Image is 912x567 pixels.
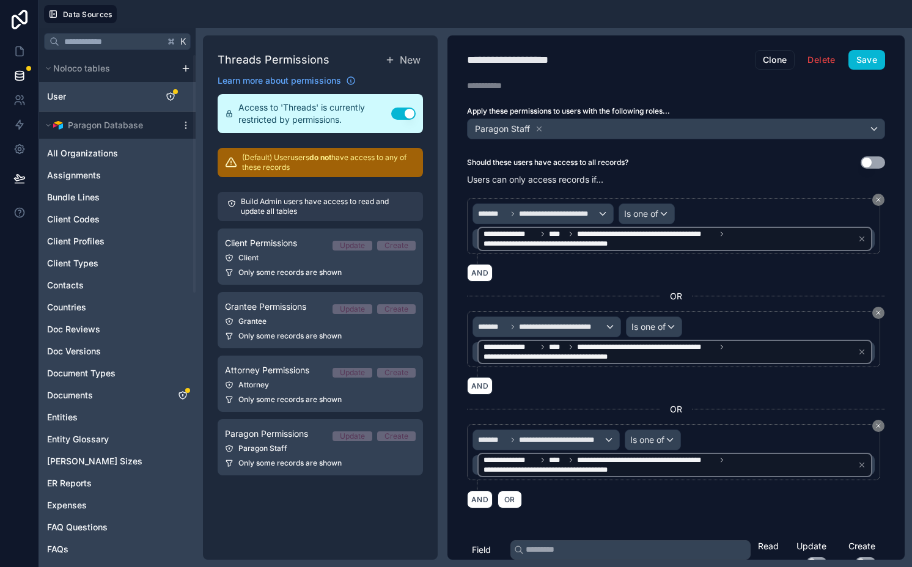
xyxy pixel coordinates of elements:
[47,499,87,511] span: Expenses
[384,241,408,251] div: Create
[53,120,63,130] img: Airtable Logo
[218,419,423,475] a: Paragon PermissionsUpdateCreateParagon StaffOnly some records are shown
[42,408,193,427] div: Entities
[225,301,306,313] span: Grantee Permissions
[44,5,117,23] button: Data Sources
[47,235,105,247] span: Client Profiles
[800,50,843,70] button: Delete
[47,499,163,511] a: Expenses
[42,518,193,537] div: FAQ Questions
[625,430,681,450] button: Is one of
[42,87,193,106] div: User
[384,368,408,378] div: Create
[42,430,193,449] div: Entity Glossary
[47,301,163,313] a: Countries
[467,491,493,508] button: AND
[631,321,666,333] span: Is one of
[238,395,342,404] span: Only some records are shown
[47,389,163,401] a: Documents
[475,123,530,135] span: Paragon Staff
[467,158,628,167] label: Should these users have access to all records?
[218,292,423,348] a: Grantee PermissionsUpdateCreateGranteeOnly some records are shown
[47,279,84,291] span: Contacts
[47,521,108,533] span: FAQ Questions
[225,428,308,440] span: Paragon Permissions
[42,166,193,185] div: Assignments
[340,304,365,314] div: Update
[218,75,356,87] a: Learn more about permissions
[47,367,116,379] span: Document Types
[42,496,193,515] div: Expenses
[47,90,151,103] a: User
[242,153,416,172] p: (Default) User users have access to any of these records
[42,320,193,339] div: Doc Reviews
[238,458,342,468] span: Only some records are shown
[47,543,68,555] span: FAQs
[218,229,423,285] a: Client PermissionsUpdateCreateClientOnly some records are shown
[225,444,416,453] div: Paragon Staff
[47,191,163,203] a: Bundle Lines
[47,477,163,489] a: ER Reports
[47,323,163,335] a: Doc Reviews
[47,147,118,159] span: All Organizations
[502,495,518,504] span: OR
[42,474,193,493] div: ER Reports
[47,169,163,181] a: Assignments
[42,540,193,559] div: FAQs
[670,290,682,302] span: OR
[238,101,391,126] span: Access to 'Threads' is currently restricted by permissions.
[47,257,98,269] span: Client Types
[630,434,664,446] span: Is one of
[238,331,342,341] span: Only some records are shown
[782,540,831,567] div: Update
[626,316,682,337] button: Is one of
[340,431,365,441] div: Update
[42,210,193,229] div: Client Codes
[624,208,658,220] span: Is one of
[619,203,675,224] button: Is one of
[467,119,885,139] button: Paragon Staff
[47,411,78,423] span: Entities
[47,543,163,555] a: FAQs
[384,304,408,314] div: Create
[47,213,100,225] span: Client Codes
[755,50,795,70] button: Clone
[467,174,885,186] p: Users can only access records if...
[225,316,416,326] div: Grantee
[42,254,193,273] div: Client Types
[400,53,421,67] span: New
[42,386,193,405] div: Documents
[42,342,193,361] div: Doc Versions
[68,119,143,131] span: Paragon Database
[47,455,163,467] a: [PERSON_NAME] Sizes
[47,257,163,269] a: Client Types
[47,455,142,467] span: [PERSON_NAME] Sizes
[47,389,93,401] span: Documents
[758,540,782,552] div: Read
[218,356,423,412] a: Attorney PermissionsUpdateCreateAttorneyOnly some records are shown
[467,377,493,395] button: AND
[47,235,163,247] a: Client Profiles
[179,37,188,46] span: K
[63,10,112,19] span: Data Sources
[225,364,309,376] span: Attorney Permissions
[225,253,416,263] div: Client
[309,153,331,162] strong: do not
[42,298,193,317] div: Countries
[47,147,163,159] a: All Organizations
[340,241,365,251] div: Update
[225,237,297,249] span: Client Permissions
[47,323,100,335] span: Doc Reviews
[47,169,101,181] span: Assignments
[467,106,885,116] label: Apply these permissions to users with the following roles...
[218,51,329,68] h1: Threads Permissions
[47,301,86,313] span: Countries
[42,364,193,383] div: Document Types
[42,144,193,163] div: All Organizations
[383,50,423,70] button: New
[47,433,163,445] a: Entity Glossary
[384,431,408,441] div: Create
[47,191,100,203] span: Bundle Lines
[831,540,880,567] div: Create
[47,411,163,423] a: Entities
